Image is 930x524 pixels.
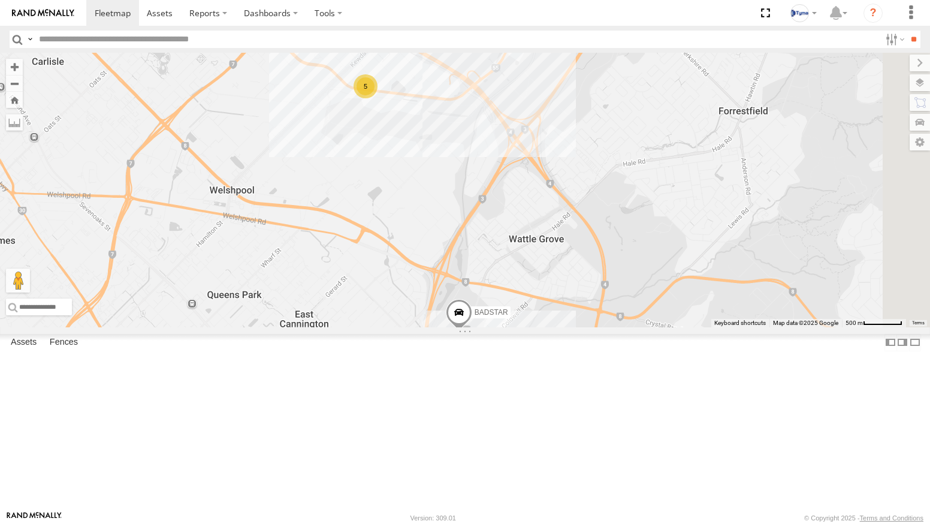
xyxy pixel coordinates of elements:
[773,320,838,326] span: Map data ©2025 Google
[475,309,508,317] span: BADSTAR
[6,75,23,92] button: Zoom out
[6,269,30,293] button: Drag Pegman onto the map to open Street View
[5,334,43,351] label: Assets
[912,321,925,326] a: Terms (opens in new tab)
[896,334,908,351] label: Dock Summary Table to the Right
[884,334,896,351] label: Dock Summary Table to the Left
[714,319,766,327] button: Keyboard shortcuts
[6,114,23,131] label: Measure
[910,134,930,150] label: Map Settings
[12,9,74,17] img: rand-logo.svg
[842,319,906,327] button: Map scale: 500 m per 62 pixels
[846,320,863,326] span: 500 m
[25,31,35,48] label: Search Query
[6,92,23,108] button: Zoom Home
[354,74,378,98] div: 5
[44,334,84,351] label: Fences
[804,514,923,522] div: © Copyright 2025 -
[410,514,456,522] div: Version: 309.01
[860,514,923,522] a: Terms and Conditions
[7,512,62,524] a: Visit our Website
[786,4,821,22] div: Gray Wiltshire
[909,334,921,351] label: Hide Summary Table
[881,31,907,48] label: Search Filter Options
[863,4,883,23] i: ?
[6,59,23,75] button: Zoom in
